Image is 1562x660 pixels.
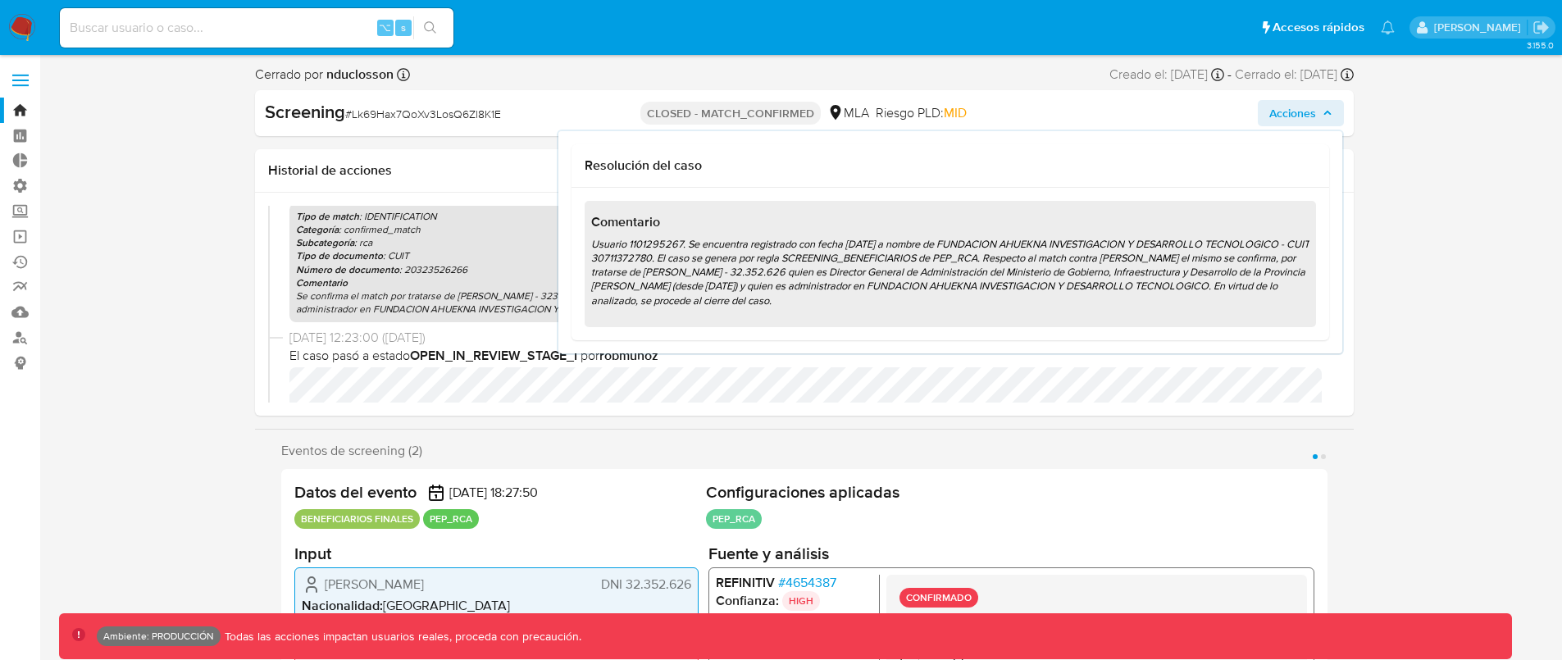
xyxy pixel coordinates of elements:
[296,209,359,224] b: Tipo de match
[296,263,1327,276] p: : 20323526266
[60,17,453,39] input: Buscar usuario o caso...
[944,103,967,122] span: MID
[265,98,345,125] b: Screening
[221,629,581,644] p: Todas las acciones impactan usuarios reales, proceda con precaución.
[585,157,1316,174] h1: Resolución del caso
[268,162,1341,179] h1: Historial de acciones
[296,210,1327,223] p: : IDENTIFICATION
[1235,66,1354,84] div: Cerrado el: [DATE]
[876,104,967,122] span: Riesgo PLD:
[296,236,1327,249] p: : rca
[379,20,391,35] span: ⌥
[640,102,821,125] p: CLOSED - MATCH_CONFIRMED
[345,106,501,122] span: # Lk69Hax7QoXv3LosQ6Zl8K1E
[296,222,339,237] b: Categoría
[1109,66,1224,84] div: Creado el: [DATE]
[296,275,348,290] b: Comentario
[103,633,214,640] p: Ambiente: PRODUCCIÓN
[827,104,869,122] div: MLA
[296,289,1327,316] p: Se confirma el match por tratarse de [PERSON_NAME] - 32352626, quien es Director General de Admin...
[296,249,1327,262] p: : CUIT
[410,346,577,365] b: OPEN_IN_REVIEW_STAGE_I
[289,347,1334,365] span: El caso pasó a estado por
[296,248,383,263] b: Tipo de documento
[255,66,394,84] span: Cerrado por
[1227,66,1232,84] span: -
[296,223,1327,236] p: : confirmed_match
[296,235,354,250] b: Subcategoría
[401,20,406,35] span: s
[591,214,1309,230] h1: Comentario
[591,237,1309,314] p: Usuario 1101295267. Se encuentra registrado con fecha [DATE] a nombre de FUNDACION AHUEKNA INVEST...
[1381,20,1395,34] a: Notificaciones
[413,16,447,39] button: search-icon
[1269,100,1316,126] span: Acciones
[289,329,1334,347] span: [DATE] 12:23:00 ([DATE])
[1258,100,1344,126] button: Acciones
[1434,20,1527,35] p: omar.guzman@mercadolibre.com.co
[599,346,658,365] b: robmunoz
[1532,19,1550,36] a: Salir
[1273,19,1364,36] span: Accesos rápidos
[296,262,399,277] b: Número de documento
[323,65,394,84] b: nduclosson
